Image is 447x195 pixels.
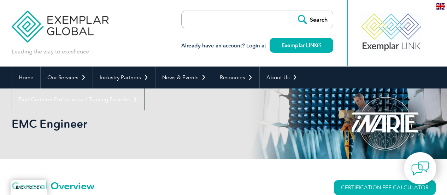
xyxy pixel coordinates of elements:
[270,38,333,53] a: Exemplar LINK
[12,117,283,131] h1: EMC Engineer
[213,67,259,88] a: Resources
[12,48,89,56] p: Leading the way to excellence
[436,3,445,10] img: en
[334,180,436,195] a: CERTIFICATION FEE CALCULATOR
[181,41,333,50] h3: Already have an account? Login at
[12,67,40,88] a: Home
[411,160,429,177] img: contact-chat.png
[260,67,304,88] a: About Us
[12,180,308,191] h2: General Overview
[11,180,47,195] a: BACK TO TOP
[12,88,144,110] a: Find Certified Professional / Training Provider
[41,67,93,88] a: Our Services
[155,67,213,88] a: News & Events
[93,67,155,88] a: Industry Partners
[294,11,333,28] input: Search
[317,43,321,47] img: open_square.png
